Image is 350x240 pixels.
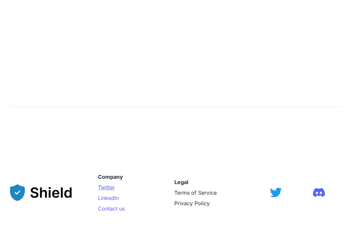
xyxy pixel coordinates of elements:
[98,184,115,191] a: Twitter
[98,195,119,201] a: LinkedIn
[98,205,125,212] a: Contact us
[174,189,217,196] a: Terms of Service
[174,179,188,185] strong: Legal
[98,173,123,180] strong: Company
[174,200,210,207] a: Privacy Policy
